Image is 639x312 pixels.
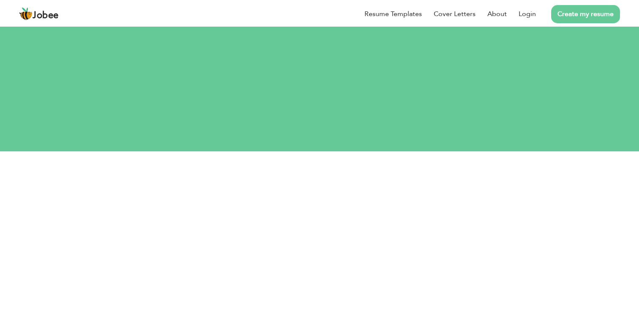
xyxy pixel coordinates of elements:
[487,9,507,19] a: About
[19,7,33,21] img: jobee.io
[33,11,59,20] span: Jobee
[551,5,620,23] a: Create my resume
[19,7,59,21] a: Jobee
[434,9,476,19] a: Cover Letters
[364,9,422,19] a: Resume Templates
[519,9,536,19] a: Login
